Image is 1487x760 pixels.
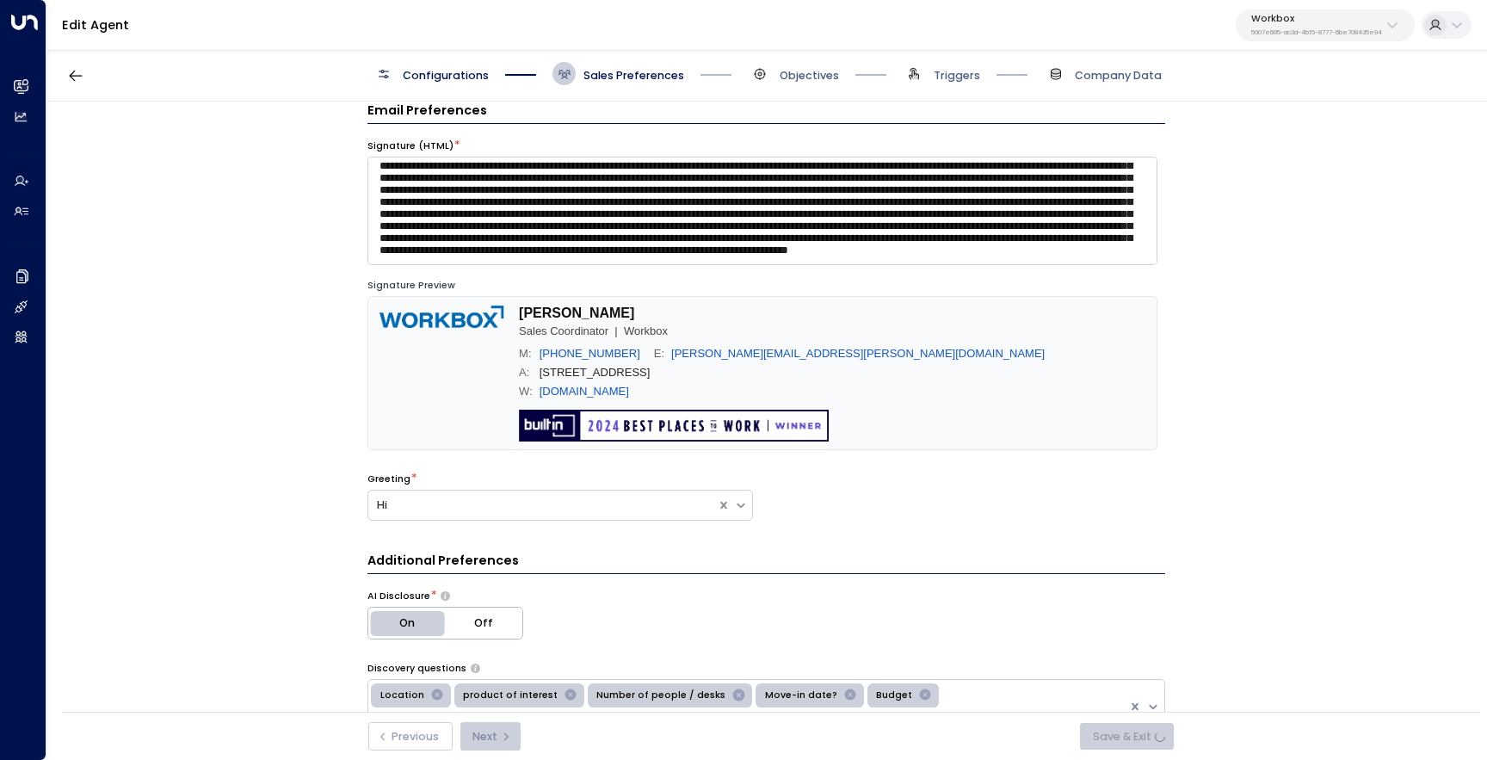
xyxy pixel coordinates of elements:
[367,102,1165,124] h3: Email Preferences
[367,607,523,640] div: Platform
[728,686,749,705] div: Remove Number of people / desks
[760,686,840,705] div: Move-in date?
[540,347,640,360] a: [PHONE_NUMBER]
[458,686,560,705] div: product of interest
[441,591,450,602] button: Choose whether the agent should proactively disclose its AI nature in communications or only reve...
[403,68,489,83] span: Configurations
[62,16,129,34] a: Edit Agent
[591,686,728,705] div: Number of people / desks
[368,608,446,639] button: On
[671,347,1045,360] a: [PERSON_NAME][EMAIL_ADDRESS][PERSON_NAME][DOMAIN_NAME]
[367,552,1165,574] h3: Additional Preferences
[780,68,839,83] span: Objectives
[1251,14,1382,24] p: Workbox
[840,686,861,705] div: Remove Move-in date?
[367,662,466,676] label: Discovery questions
[540,385,629,398] a: [DOMAIN_NAME]
[519,305,1045,322] td: [PERSON_NAME]
[1075,68,1162,83] span: Company Data
[1251,29,1382,36] p: 5907e685-ac3d-4b15-8777-6be708435e94
[560,686,581,705] div: Remove product of interest
[519,346,540,361] td: M:
[471,664,480,673] button: Select the types of questions the agent should use to engage leads in initial emails. These help ...
[427,686,447,705] div: Remove Location
[367,279,1157,293] div: Signature Preview
[519,322,1045,346] td: Sales Coordinator | Workbox
[367,473,410,486] label: Greeting
[934,68,980,83] span: Triggers
[379,305,509,328] img: Workbox
[519,380,540,399] td: W:
[445,608,522,639] button: Off
[519,410,829,442] img: Built In — 2024 Best Places to Work — Winner
[367,590,430,603] label: AI Disclosure
[367,139,454,153] label: Signature (HTML)
[583,68,684,83] span: Sales Preferences
[540,361,1045,380] td: [STREET_ADDRESS]
[915,686,935,705] div: Remove Budget
[871,686,915,705] div: Budget
[375,686,427,705] div: Location
[519,361,540,380] td: A:
[377,497,708,514] div: Hi
[1236,9,1415,41] button: Workbox5907e685-ac3d-4b15-8777-6be708435e94
[654,346,671,361] td: E:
